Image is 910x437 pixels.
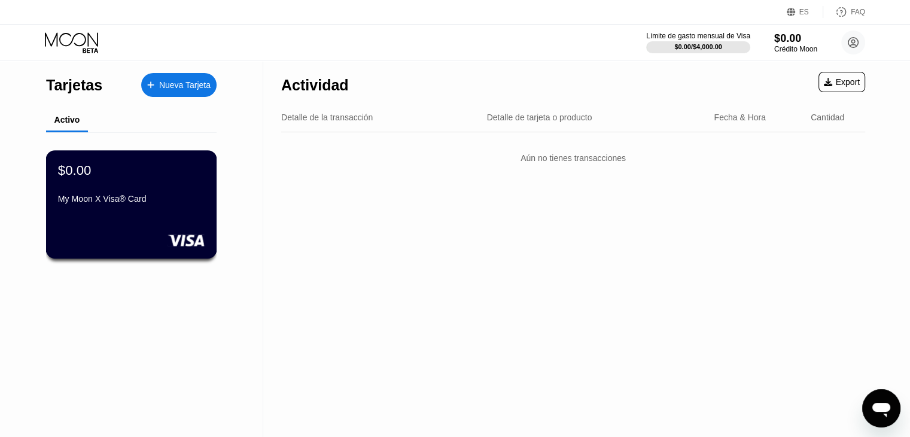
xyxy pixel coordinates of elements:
div: Activo [54,115,80,125]
div: Detalle de la transacción [281,113,373,122]
div: Actividad [281,77,349,94]
div: Fecha & Hora [714,113,765,122]
iframe: Botón para iniciar la ventana de mensajería [862,389,900,427]
div: Detalle de tarjeta o producto [487,113,592,122]
div: FAQ [851,8,865,16]
div: Cantidad [811,113,844,122]
div: My Moon X Visa® Card [58,194,205,204]
div: Tarjetas [46,77,102,94]
div: Nueva Tarjeta [141,73,217,97]
div: Nueva Tarjeta [159,80,211,90]
div: FAQ [823,6,865,18]
div: $0.00 [774,32,817,45]
div: $0.00Crédito Moon [774,32,817,53]
div: $0.00 [58,162,92,178]
div: Límite de gasto mensual de Visa$0.00/$4,000.00 [646,32,750,53]
div: Crédito Moon [774,45,817,53]
div: Límite de gasto mensual de Visa [646,32,750,40]
div: Aún no tienes transacciones [281,141,865,175]
div: $0.00 / $4,000.00 [674,43,722,50]
div: ES [799,8,809,16]
div: Export [824,77,860,87]
div: $0.00My Moon X Visa® Card [47,151,216,258]
div: ES [787,6,823,18]
div: Export [818,72,865,92]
